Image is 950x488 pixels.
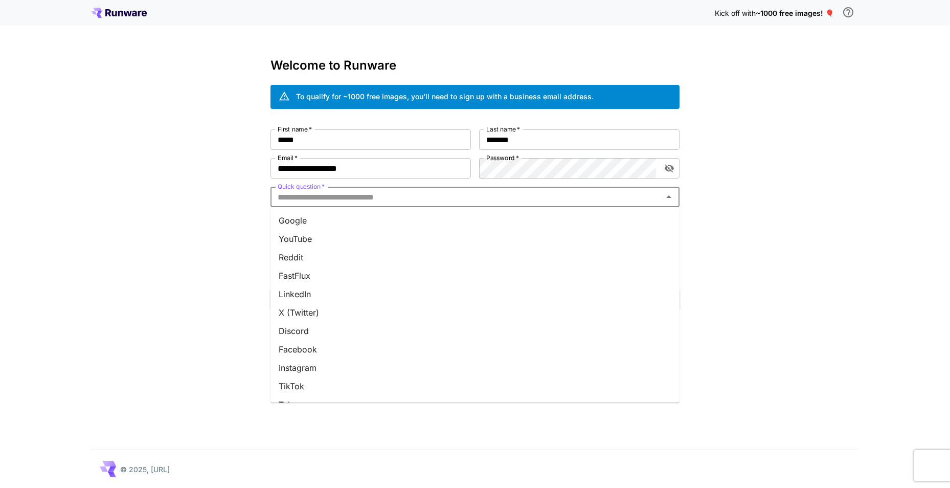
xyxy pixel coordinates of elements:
[270,58,680,73] h3: Welcome to Runware
[270,377,680,395] li: TikTok
[278,182,325,191] label: Quick question
[270,340,680,359] li: Facebook
[486,153,519,162] label: Password
[270,211,680,230] li: Google
[270,248,680,267] li: Reddit
[296,91,594,102] div: To qualify for ~1000 free images, you’ll need to sign up with a business email address.
[278,125,312,134] label: First name
[270,322,680,340] li: Discord
[270,230,680,248] li: YouTube
[838,2,858,23] button: In order to qualify for free credit, you need to sign up with a business email address and click ...
[270,285,680,303] li: LinkedIn
[120,464,170,475] p: © 2025, [URL]
[756,9,834,17] span: ~1000 free images! 🎈
[662,190,676,204] button: Close
[270,395,680,414] li: Telegram
[270,267,680,285] li: FastFlux
[270,359,680,377] li: Instagram
[278,153,298,162] label: Email
[715,9,756,17] span: Kick off with
[270,303,680,322] li: X (Twitter)
[660,159,678,178] button: toggle password visibility
[486,125,520,134] label: Last name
